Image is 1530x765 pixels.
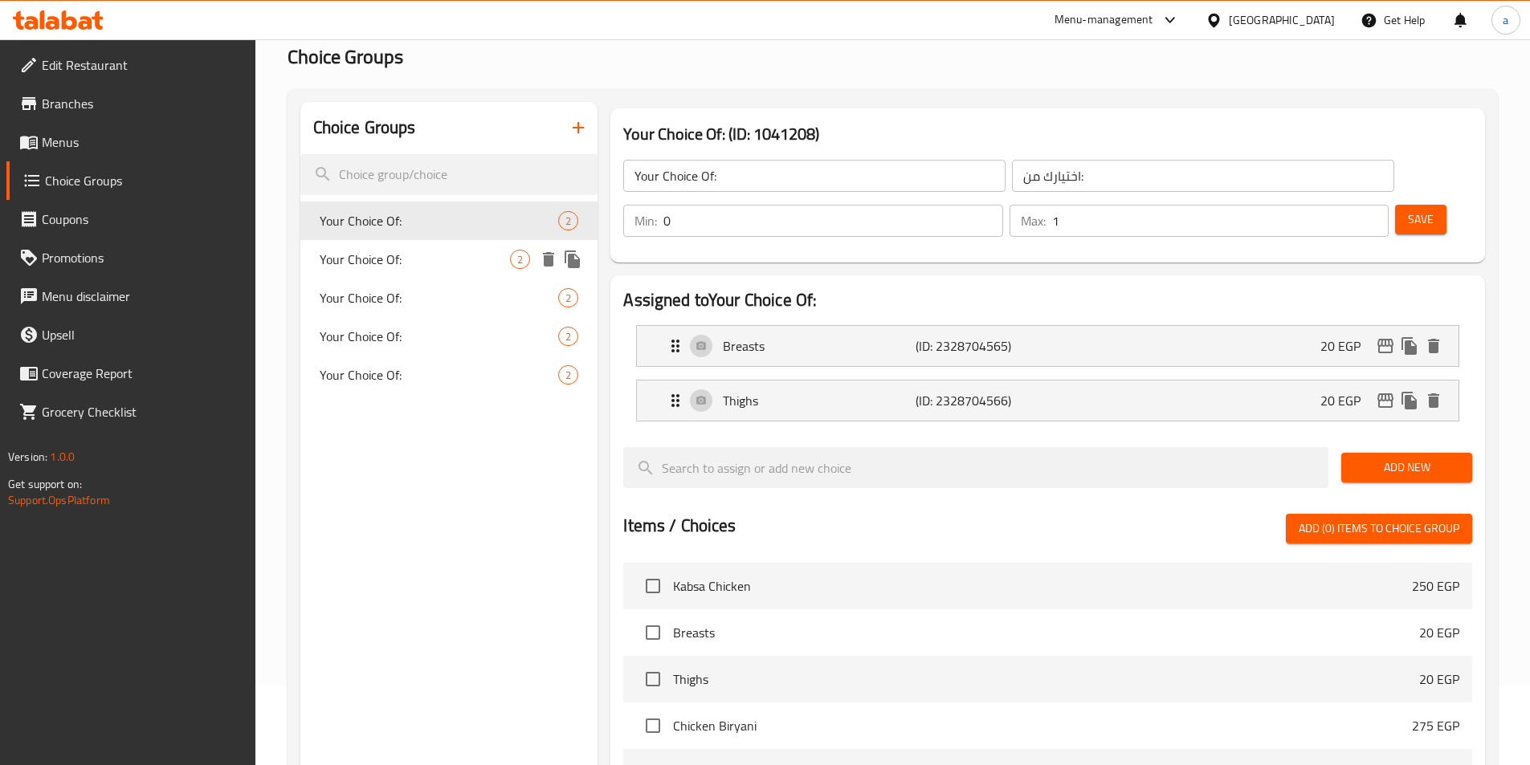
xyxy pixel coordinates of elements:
span: Menu disclaimer [42,287,243,306]
span: Your Choice Of: [320,211,559,230]
span: a [1503,11,1508,29]
div: Menu-management [1055,10,1153,30]
a: Choice Groups [6,161,255,200]
div: Expand [637,326,1459,366]
button: delete [1422,389,1446,413]
h3: Your Choice Of: (ID: 1041208) [623,121,1472,147]
span: 2 [511,252,529,267]
button: Add (0) items to choice group [1286,514,1472,543]
div: [GEOGRAPHIC_DATA] [1229,11,1335,29]
button: edit [1373,389,1397,413]
p: 250 EGP [1412,576,1459,596]
button: delete [1422,334,1446,358]
button: delete [537,247,561,271]
span: Choice Groups [288,39,403,75]
span: Thighs [673,669,1419,689]
div: Choices [558,365,578,385]
span: 2 [559,214,577,229]
a: Menu disclaimer [6,277,255,315]
span: Branches [42,94,243,113]
input: search [623,447,1328,488]
button: Add New [1341,453,1472,482]
p: 275 EGP [1412,716,1459,735]
a: Edit Restaurant [6,46,255,84]
button: duplicate [1397,389,1422,413]
span: Grocery Checklist [42,402,243,421]
p: Min: [634,211,657,230]
span: Kabsa Chicken [673,576,1412,596]
a: Promotions [6,238,255,277]
span: Version: [8,446,47,467]
span: Menus [42,132,243,152]
div: Your Choice Of:2 [300,317,598,356]
p: Thighs [723,391,915,410]
p: 20 EGP [1320,391,1373,410]
a: Grocery Checklist [6,393,255,431]
p: Max: [1021,211,1046,230]
span: 1.0.0 [50,446,75,467]
span: Your Choice Of: [320,365,559,385]
span: 2 [559,368,577,383]
a: Branches [6,84,255,123]
span: Select choice [636,662,670,696]
div: Your Choice Of:2deleteduplicate [300,240,598,279]
span: Add New [1354,458,1459,478]
div: Choices [510,250,530,269]
h2: Assigned to Your Choice Of: [623,288,1472,312]
h2: Items / Choices [623,514,736,538]
span: Promotions [42,248,243,267]
div: Choices [558,211,578,230]
li: Expand [623,373,1472,428]
p: 20 EGP [1320,336,1373,356]
li: Expand [623,319,1472,373]
span: 2 [559,329,577,344]
span: Your Choice Of: [320,288,559,307]
span: Coupons [42,210,243,229]
span: Select choice [636,569,670,603]
span: Get support on: [8,474,82,494]
span: Choice Groups [45,171,243,190]
div: Your Choice Of:2 [300,356,598,394]
button: edit [1373,334,1397,358]
a: Coupons [6,200,255,238]
p: 20 EGP [1419,669,1459,689]
button: Save [1395,205,1446,234]
div: Your Choice Of:2 [300,201,598,240]
div: Expand [637,380,1459,421]
a: Menus [6,123,255,161]
span: Select choice [636,616,670,649]
div: Your Choice Of:2 [300,279,598,317]
p: 20 EGP [1419,623,1459,642]
div: Choices [558,288,578,307]
span: Your Choice Of: [320,250,511,269]
input: search [300,154,598,195]
span: Save [1408,210,1434,230]
span: Select choice [636,709,670,743]
a: Support.OpsPlatform [8,490,110,511]
span: Chicken Biryani [673,716,1412,735]
span: Add (0) items to choice group [1299,519,1459,539]
div: Choices [558,327,578,346]
button: duplicate [1397,334,1422,358]
span: Your Choice Of: [320,327,559,346]
button: duplicate [561,247,585,271]
span: Coverage Report [42,364,243,383]
p: (ID: 2328704565) [916,336,1044,356]
p: Breasts [723,336,915,356]
p: (ID: 2328704566) [916,391,1044,410]
h2: Choice Groups [313,116,416,140]
a: Upsell [6,315,255,354]
span: Edit Restaurant [42,55,243,75]
span: Upsell [42,325,243,344]
span: Breasts [673,623,1419,642]
a: Coverage Report [6,354,255,393]
span: 2 [559,291,577,306]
